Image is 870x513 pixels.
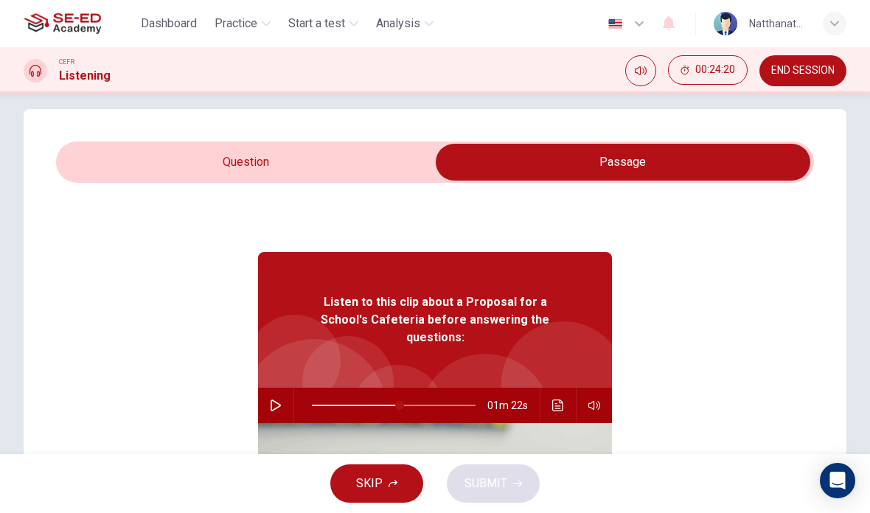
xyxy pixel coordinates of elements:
span: Dashboard [141,15,197,32]
span: Analysis [376,15,420,32]
button: Click to see the audio transcription [546,388,570,423]
button: SKIP [330,464,423,503]
span: 01m 22s [487,388,540,423]
span: SKIP [356,473,383,494]
button: Practice [209,10,276,37]
div: Mute [625,55,656,86]
span: Start a test [288,15,345,32]
div: Hide [668,55,748,86]
span: CEFR [59,57,74,67]
span: Practice [215,15,257,32]
img: en [606,18,624,29]
button: END SESSION [759,55,846,86]
button: Analysis [370,10,439,37]
div: Natthanatcha Guaythong [749,15,805,32]
button: 00:24:20 [668,55,748,85]
img: Profile picture [714,12,737,35]
span: Listen to this clip about a Proposal for a School's Cafeteria before answering the questions: [306,293,564,346]
h1: Listening [59,67,111,85]
span: END SESSION [771,65,835,77]
span: 00:24:20 [695,64,735,76]
img: SE-ED Academy logo [24,9,101,38]
button: Start a test [282,10,364,37]
div: Open Intercom Messenger [820,463,855,498]
button: Dashboard [135,10,203,37]
a: SE-ED Academy logo [24,9,135,38]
